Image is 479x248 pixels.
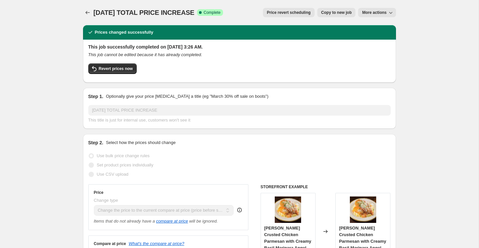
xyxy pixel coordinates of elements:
h3: Compare at price [94,241,126,246]
i: This job cannot be edited because it has already completed. [88,52,202,57]
span: Change type [94,198,118,203]
h6: STOREFRONT EXAMPLE [261,184,391,190]
img: Chicken-Parmesan-2_80x.jpg [350,196,376,223]
i: Items that do not already have a [94,219,155,224]
p: Optionally give your price [MEDICAL_DATA] a title (eg "March 30% off sale on boots") [106,93,268,100]
button: More actions [358,8,396,17]
span: This title is just for internal use, customers won't see it [88,118,190,123]
button: Price revert scheduling [263,8,315,17]
button: Price change jobs [83,8,92,17]
span: More actions [362,10,386,15]
div: help [236,207,243,213]
input: 30% off holiday sale [88,105,391,116]
button: Revert prices now [88,63,137,74]
h2: Step 2. [88,139,103,146]
span: [DATE] TOTAL PRICE INCREASE [94,9,194,16]
img: Chicken-Parmesan-2_80x.jpg [275,196,301,223]
p: Select how the prices should change [106,139,176,146]
span: Copy to new job [321,10,352,15]
span: Use bulk price change rules [97,153,150,158]
button: Copy to new job [317,8,356,17]
button: compare at price [156,219,188,224]
h2: Prices changed successfully [95,29,154,36]
span: Price revert scheduling [267,10,311,15]
i: will be ignored. [189,219,218,224]
span: Revert prices now [99,66,133,71]
h2: Step 1. [88,93,103,100]
span: Complete [204,10,220,15]
h3: Price [94,190,103,195]
h2: This job successfully completed on [DATE] 3:26 AM. [88,44,391,50]
span: Set product prices individually [97,162,154,167]
button: What's the compare at price? [129,241,184,246]
span: Use CSV upload [97,172,128,177]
